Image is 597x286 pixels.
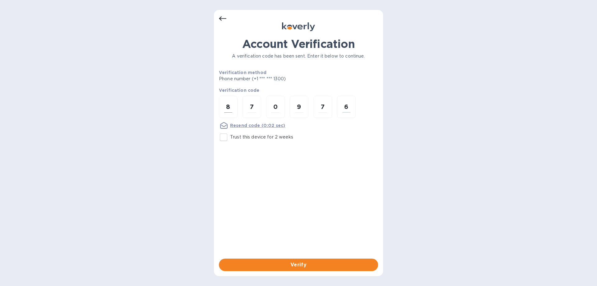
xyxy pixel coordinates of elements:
h1: Account Verification [219,37,378,50]
p: Verification code [219,87,378,93]
b: Verification method [219,70,266,75]
u: Resend code (0:02 sec) [230,123,285,128]
p: Trust this device for 2 weeks [230,134,293,140]
button: Verify [219,259,378,271]
span: Verify [224,261,373,269]
p: Phone number (+1 *** *** 1300) [219,76,333,82]
p: A verification code has been sent. Enter it below to continue. [219,53,378,59]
